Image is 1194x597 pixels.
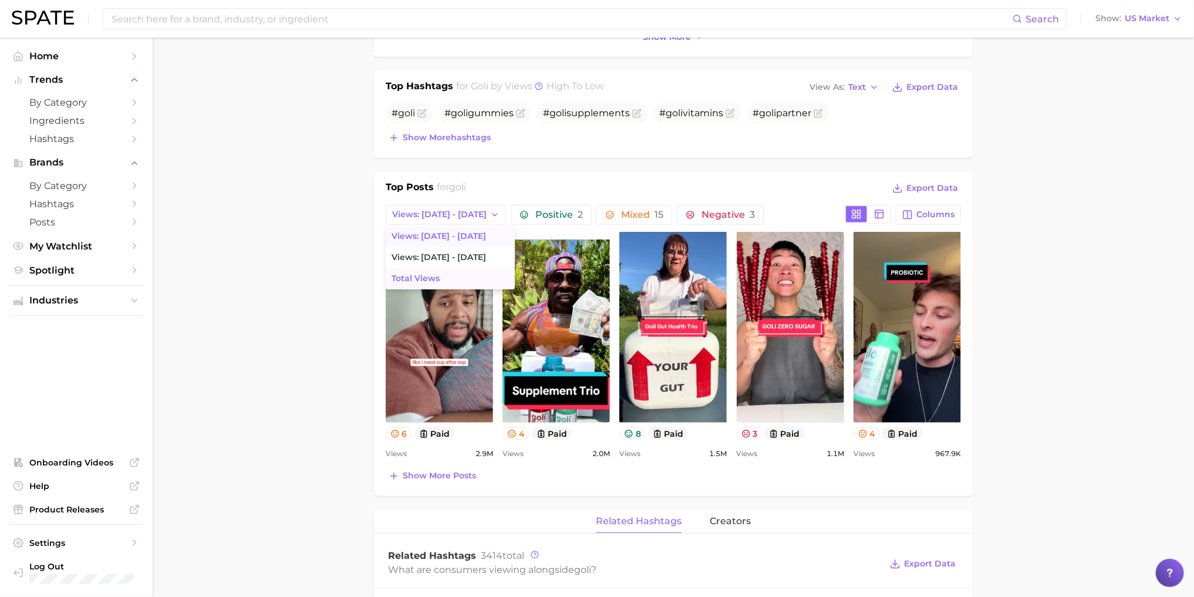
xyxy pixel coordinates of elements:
[29,504,123,515] span: Product Releases
[854,447,875,461] span: Views
[854,427,881,440] button: 4
[392,252,486,262] span: Views: [DATE] - [DATE]
[621,210,663,220] span: Mixed
[9,195,143,213] a: Hashtags
[29,50,123,62] span: Home
[110,9,1013,29] input: Search here for a brand, industry, or ingredient
[9,93,143,112] a: by Category
[578,209,583,220] span: 2
[9,177,143,195] a: by Category
[810,84,845,90] span: View As
[29,97,123,108] span: by Category
[9,261,143,279] a: Spotlight
[502,427,529,440] button: 4
[764,427,805,440] button: paid
[12,11,74,25] img: SPATE
[29,115,123,126] span: Ingredients
[648,427,689,440] button: paid
[417,109,427,118] button: Flag as miscategorized or irrelevant
[916,210,954,220] span: Columns
[29,561,171,572] span: Log Out
[444,107,514,119] span: # gummies
[896,205,961,225] button: Columns
[619,447,640,461] span: Views
[437,180,467,198] h2: for
[710,447,727,461] span: 1.5m
[759,107,776,119] span: goli
[403,471,476,481] span: Show more posts
[9,237,143,255] a: My Watchlist
[386,79,453,96] h1: Top Hashtags
[1092,11,1185,26] button: ShowUS Market
[9,130,143,148] a: Hashtags
[471,80,489,92] span: goli
[753,107,811,119] span: # partner
[750,209,755,220] span: 3
[481,550,502,561] span: 3414
[386,427,412,440] button: 6
[9,558,143,588] a: Log out. Currently logged in with e-mail cpulice@yellowwoodpartners.com.
[9,454,143,471] a: Onboarding Videos
[549,107,566,119] span: goli
[726,109,735,118] button: Flag as miscategorized or irrelevant
[386,447,407,461] span: Views
[9,213,143,231] a: Posts
[848,84,866,90] span: Text
[619,427,646,440] button: 8
[386,468,479,484] button: Show more posts
[9,154,143,171] button: Brands
[710,516,751,527] span: creators
[547,80,605,92] span: high to low
[29,198,123,210] span: Hashtags
[9,292,143,309] button: Industries
[392,210,487,220] span: Views: [DATE] - [DATE]
[737,447,758,461] span: Views
[935,447,961,461] span: 967.9k
[9,112,143,130] a: Ingredients
[29,157,123,168] span: Brands
[807,80,882,95] button: View AsText
[386,205,506,225] button: Views: [DATE] - [DATE]
[29,457,123,468] span: Onboarding Videos
[532,427,572,440] button: paid
[388,562,881,578] div: What are consumers viewing alongside ?
[1095,15,1121,22] span: Show
[29,241,123,252] span: My Watchlist
[827,447,844,461] span: 1.1m
[659,107,723,119] span: # vitamins
[904,559,956,569] span: Export Data
[388,550,476,561] span: Related Hashtags
[889,180,961,197] button: Export Data
[9,477,143,495] a: Help
[9,47,143,65] a: Home
[906,82,958,92] span: Export Data
[632,109,642,118] button: Flag as miscategorized or irrelevant
[29,180,123,191] span: by Category
[392,231,486,241] span: Views: [DATE] - [DATE]
[535,210,583,220] span: Positive
[475,447,493,461] span: 2.9m
[9,71,143,89] button: Trends
[414,427,455,440] button: paid
[403,133,491,143] span: Show more hashtags
[29,265,123,276] span: Spotlight
[392,274,440,284] span: Total Views
[655,209,663,220] span: 15
[882,427,923,440] button: paid
[9,534,143,552] a: Settings
[666,107,683,119] span: goli
[543,107,630,119] span: # supplements
[386,226,515,289] ul: Views: [DATE] - [DATE]
[737,427,763,440] button: 3
[1125,15,1169,22] span: US Market
[887,556,959,572] button: Export Data
[481,550,524,561] span: total
[29,75,123,85] span: Trends
[450,181,467,193] span: goli
[29,217,123,228] span: Posts
[592,447,610,461] span: 2.0m
[457,79,605,96] h2: for by Views
[502,447,524,461] span: Views
[29,538,123,548] span: Settings
[906,183,958,193] span: Export Data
